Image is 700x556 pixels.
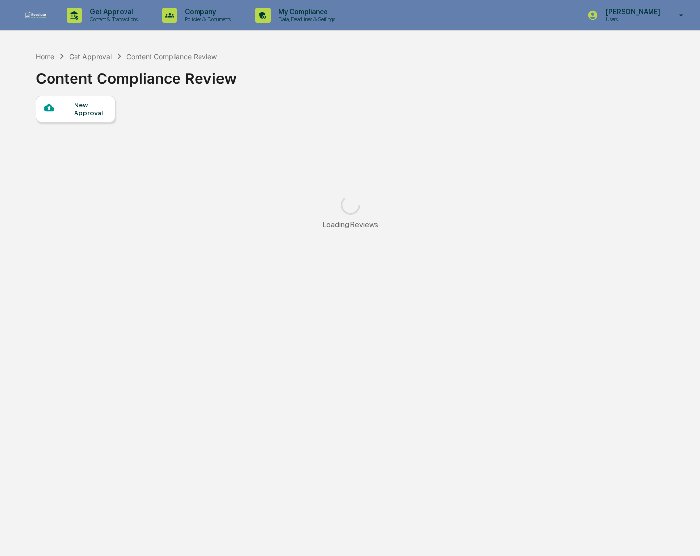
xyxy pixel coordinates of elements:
[82,16,143,23] p: Content & Transactions
[598,8,665,16] p: [PERSON_NAME]
[82,8,143,16] p: Get Approval
[598,16,665,23] p: Users
[271,8,340,16] p: My Compliance
[271,16,340,23] p: Data, Deadlines & Settings
[36,52,54,61] div: Home
[323,220,378,229] div: Loading Reviews
[36,62,237,87] div: Content Compliance Review
[126,52,217,61] div: Content Compliance Review
[177,8,236,16] p: Company
[24,11,47,19] img: logo
[74,101,107,117] div: New Approval
[177,16,236,23] p: Policies & Documents
[69,52,112,61] div: Get Approval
